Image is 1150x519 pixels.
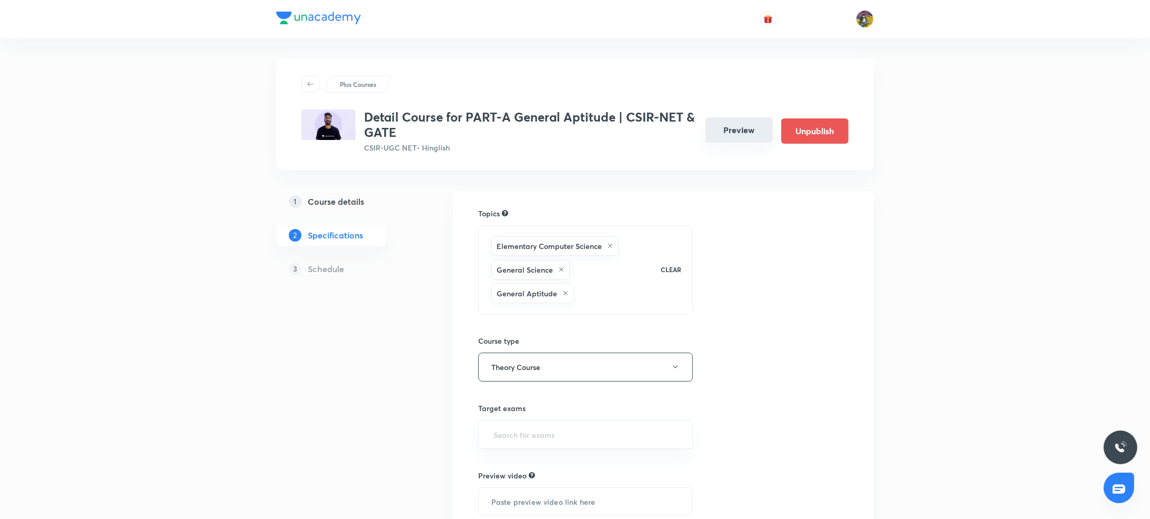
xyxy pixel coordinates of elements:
[478,208,500,219] h6: Topics
[491,425,680,444] input: Search for exams
[497,264,553,275] h6: General Science
[502,208,508,218] div: Search for topics
[478,403,693,414] h6: Target exams
[478,335,693,346] h6: Course type
[308,195,364,208] h5: Course details
[364,142,697,153] p: CSIR-UGC NET • Hinglish
[760,11,776,27] button: avatar
[276,12,361,27] a: Company Logo
[497,241,602,252] h6: Elementary Computer Science
[763,14,773,24] img: avatar
[276,12,361,24] img: Company Logo
[308,229,363,242] h5: Specifications
[308,263,344,275] h5: Schedule
[705,117,773,143] button: Preview
[687,433,689,435] button: Open
[661,265,682,274] p: CLEAR
[529,471,535,480] div: Explain about your course, what you’ll be teaching, how it will help learners in their preparation
[289,229,301,242] p: 2
[364,109,697,140] h3: Detail Course for PART-A General Aptitude | CSIR-NET & GATE
[856,10,874,28] img: sajan k
[289,195,301,208] p: 1
[289,263,301,275] p: 3
[479,488,692,515] input: Paste preview video link here
[340,79,376,89] p: Plus Courses
[1114,441,1127,454] img: ttu
[301,109,356,140] img: 311C7DD5-46D0-4036-97EB-E7EB86908D72_plus.png
[781,118,849,144] button: Unpublish
[497,288,557,299] h6: General Aptitude
[276,191,419,212] a: 1Course details
[478,470,527,481] h6: Preview video
[478,353,693,382] button: Theory Course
